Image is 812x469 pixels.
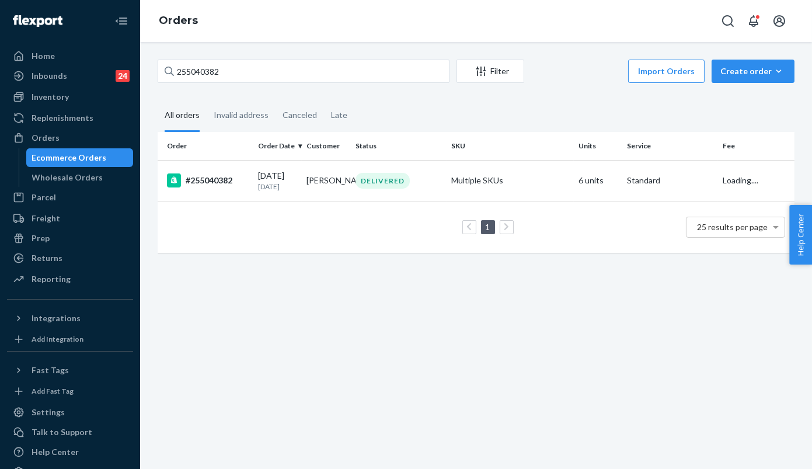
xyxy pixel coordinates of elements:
div: Help Center [32,446,79,458]
th: Order Date [253,132,302,160]
a: Orders [159,14,198,27]
th: Units [574,132,623,160]
button: Help Center [789,205,812,265]
a: Orders [7,128,133,147]
a: Inbounds24 [7,67,133,85]
a: Wholesale Orders [26,168,134,187]
button: Integrations [7,309,133,328]
th: Fee [718,132,794,160]
td: [PERSON_NAME] [302,160,351,201]
a: Returns [7,249,133,267]
a: Add Fast Tag [7,384,133,398]
button: Open account menu [768,9,791,33]
td: Multiple SKUs [447,160,574,201]
a: Prep [7,229,133,248]
div: Integrations [32,312,81,324]
div: [DATE] [258,170,298,192]
div: Prep [32,232,50,244]
div: Freight [32,213,60,224]
button: Import Orders [628,60,705,83]
div: DELIVERED [356,173,410,189]
button: Fast Tags [7,361,133,380]
div: Reporting [32,273,71,285]
div: Fast Tags [32,364,69,376]
p: Standard [627,175,713,186]
div: Home [32,50,55,62]
div: Add Integration [32,334,83,344]
button: Close Navigation [110,9,133,33]
div: Talk to Support [32,426,92,438]
a: Freight [7,209,133,228]
a: Ecommerce Orders [26,148,134,167]
div: Invalid address [214,100,269,130]
a: Home [7,47,133,65]
div: Inventory [32,91,69,103]
button: Create order [712,60,794,83]
span: 25 results per page [698,222,768,232]
th: Service [622,132,718,160]
a: Parcel [7,188,133,207]
a: Replenishments [7,109,133,127]
div: Filter [457,65,524,77]
a: Help Center [7,443,133,461]
div: Create order [720,65,786,77]
div: Orders [32,132,60,144]
th: SKU [447,132,574,160]
div: Late [331,100,347,130]
a: Inventory [7,88,133,106]
div: Canceled [283,100,317,130]
a: Settings [7,403,133,422]
th: Order [158,132,253,160]
div: Returns [32,252,62,264]
div: 24 [116,70,130,82]
div: Ecommerce Orders [32,152,107,164]
td: Loading.... [718,160,794,201]
th: Status [351,132,447,160]
div: Replenishments [32,112,93,124]
button: Filter [456,60,524,83]
div: #255040382 [167,173,249,187]
div: Inbounds [32,70,67,82]
a: Add Integration [7,332,133,346]
button: Open Search Box [716,9,740,33]
a: Reporting [7,270,133,289]
td: 6 units [574,160,623,201]
img: Flexport logo [13,15,62,27]
div: Add Fast Tag [32,386,74,396]
div: Customer [306,141,346,151]
div: Parcel [32,192,56,203]
a: Talk to Support [7,423,133,442]
ol: breadcrumbs [149,4,207,38]
button: Open notifications [742,9,765,33]
p: [DATE] [258,182,298,192]
div: Settings [32,407,65,418]
div: Wholesale Orders [32,172,103,183]
input: Search orders [158,60,449,83]
a: Page 1 is your current page [483,222,493,232]
div: All orders [165,100,200,132]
